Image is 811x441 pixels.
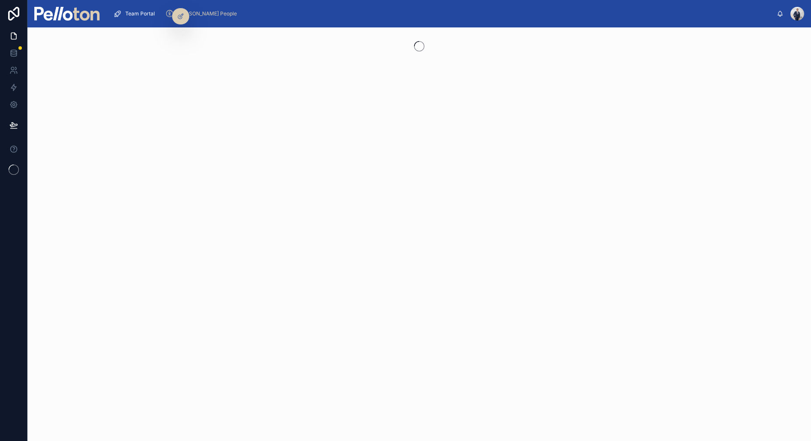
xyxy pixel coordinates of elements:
[34,7,100,21] img: App logo
[125,10,155,17] span: Team Portal
[111,6,161,21] a: Team Portal
[163,6,243,21] a: [PERSON_NAME] People
[177,10,237,17] span: [PERSON_NAME] People
[106,4,777,23] div: scrollable content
